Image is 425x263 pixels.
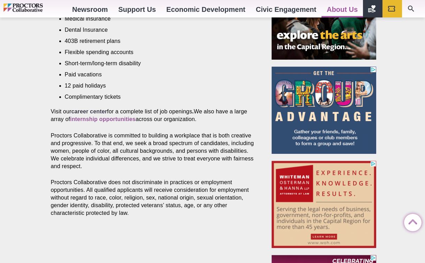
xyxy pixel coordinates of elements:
li: Complimentary tickets [65,93,245,101]
li: Paid vacations [65,71,245,78]
img: Proctors logo [3,3,67,12]
p: Proctors Collaborative does not discriminate in practices or employment opportunities. All qualif... [51,179,256,217]
a: Back to Top [404,214,418,228]
p: Proctors Collaborative is committed to building a workplace that is both creative and progressive... [51,132,256,170]
li: 12 paid holidays [65,82,245,90]
li: Flexible spending accounts [65,48,245,56]
li: Medical insurance [65,15,245,23]
iframe: Advertisement [272,161,376,248]
li: 403B retirement plans [65,37,245,45]
p: Visit our for a complete list of job openings We also have a large array of across our organization. [51,108,256,123]
a: career center [71,108,107,114]
li: Short-term/long-term disability [65,60,245,67]
strong: . [192,108,194,114]
iframe: Advertisement [272,67,376,154]
li: Dental Insurance [65,26,245,34]
a: internship opportunities [70,116,136,122]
